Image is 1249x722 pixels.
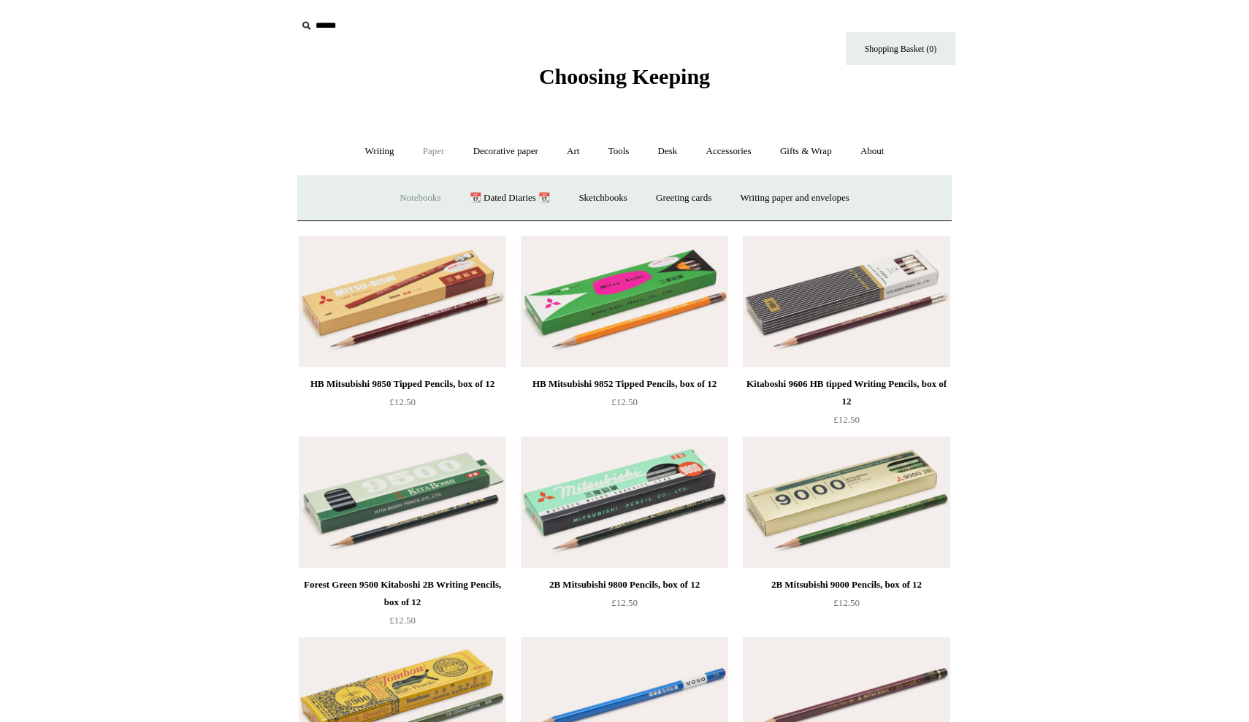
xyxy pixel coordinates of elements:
div: 2B Mitsubishi 9800 Pencils, box of 12 [524,576,725,594]
a: 2B Mitsubishi 9000 Pencils, box of 12 £12.50 [743,576,950,636]
a: 2B Mitsubishi 9800 Pencils, box of 12 £12.50 [521,576,728,636]
span: Choosing Keeping [539,64,710,88]
img: Kitaboshi 9606 HB tipped Writing Pencils, box of 12 [743,236,950,367]
a: 2B Mitsubishi 9000 Pencils, box of 12 2B Mitsubishi 9000 Pencils, box of 12 [743,437,950,568]
div: Kitaboshi 9606 HB tipped Writing Pencils, box of 12 [746,375,947,410]
span: £12.50 [611,396,638,407]
a: Sketchbooks [565,179,640,218]
a: HB Mitsubishi 9850 Tipped Pencils, box of 12 HB Mitsubishi 9850 Tipped Pencils, box of 12 [299,236,506,367]
a: Notebooks [386,179,454,218]
a: Forest Green 9500 Kitaboshi 2B Writing Pencils, box of 12 £12.50 [299,576,506,636]
div: Forest Green 9500 Kitaboshi 2B Writing Pencils, box of 12 [302,576,503,611]
span: £12.50 [611,597,638,608]
span: £12.50 [389,615,416,626]
a: About [847,132,898,171]
a: Writing paper and envelopes [727,179,863,218]
span: £12.50 [833,414,860,425]
a: 📆 Dated Diaries 📆 [457,179,563,218]
a: Tools [595,132,643,171]
div: 2B Mitsubishi 9000 Pencils, box of 12 [746,576,947,594]
a: Writing [352,132,408,171]
a: 2B Mitsubishi 9800 Pencils, box of 12 2B Mitsubishi 9800 Pencils, box of 12 [521,437,728,568]
img: HB Mitsubishi 9852 Tipped Pencils, box of 12 [521,236,728,367]
a: Paper [410,132,458,171]
a: Forest Green 9500 Kitaboshi 2B Writing Pencils, box of 12 Forest Green 9500 Kitaboshi 2B Writing ... [299,437,506,568]
img: 2B Mitsubishi 9800 Pencils, box of 12 [521,437,728,568]
a: Choosing Keeping [539,76,710,86]
a: HB Mitsubishi 9850 Tipped Pencils, box of 12 £12.50 [299,375,506,435]
a: HB Mitsubishi 9852 Tipped Pencils, box of 12 £12.50 [521,375,728,435]
a: Art [554,132,592,171]
span: £12.50 [389,396,416,407]
img: HB Mitsubishi 9850 Tipped Pencils, box of 12 [299,236,506,367]
a: Shopping Basket (0) [846,32,955,65]
a: Decorative paper [460,132,551,171]
img: 2B Mitsubishi 9000 Pencils, box of 12 [743,437,950,568]
a: Desk [645,132,691,171]
a: Kitaboshi 9606 HB tipped Writing Pencils, box of 12 £12.50 [743,375,950,435]
div: HB Mitsubishi 9852 Tipped Pencils, box of 12 [524,375,725,393]
span: £12.50 [833,597,860,608]
a: Accessories [693,132,765,171]
img: Forest Green 9500 Kitaboshi 2B Writing Pencils, box of 12 [299,437,506,568]
div: HB Mitsubishi 9850 Tipped Pencils, box of 12 [302,375,503,393]
a: Gifts & Wrap [767,132,845,171]
a: Kitaboshi 9606 HB tipped Writing Pencils, box of 12 Kitaboshi 9606 HB tipped Writing Pencils, box... [743,236,950,367]
a: Greeting cards [643,179,725,218]
a: HB Mitsubishi 9852 Tipped Pencils, box of 12 HB Mitsubishi 9852 Tipped Pencils, box of 12 [521,236,728,367]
